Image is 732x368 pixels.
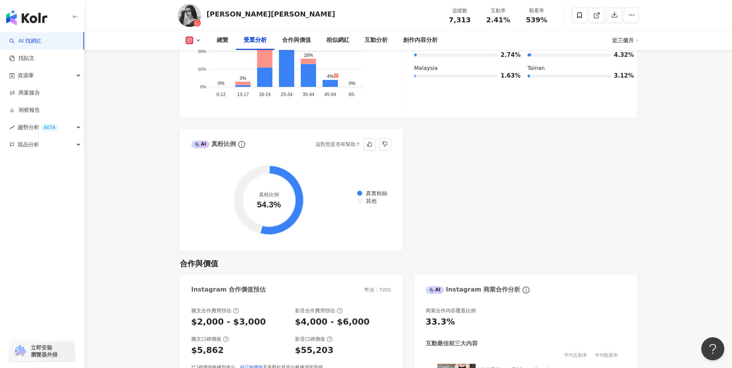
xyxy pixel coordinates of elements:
div: 總覽 [217,36,228,45]
tspan: 0-12 [216,92,226,97]
div: AI [191,141,210,148]
iframe: Help Scout Beacon - Open [701,337,724,360]
a: 商案媒合 [9,89,40,97]
div: [PERSON_NAME][PERSON_NAME] [207,9,335,19]
img: chrome extension [12,345,27,357]
div: 互動分析 [365,36,388,45]
a: 找貼文 [9,55,35,62]
div: 近三個月 [612,34,639,46]
span: 立即安裝 瀏覽器外掛 [31,344,58,358]
tspan: 18-24 [259,92,271,97]
div: 幣值：TWD [364,287,391,293]
tspan: 65- [349,92,355,97]
tspan: 0% [200,85,206,89]
div: 圖文合作費用預估 [191,307,239,314]
img: KOL Avatar [178,4,201,27]
div: Instagram 商業合作分析 [426,285,520,294]
tspan: 10% [198,67,206,71]
div: 影音合作費用預估 [295,307,343,314]
div: Malaysia [414,65,512,72]
div: 互動率 [484,7,513,15]
div: 觀看率 [522,7,551,15]
div: 商業合作內容覆蓋比例 [426,307,476,314]
div: 33.3% [426,316,455,328]
tspan: 20% [198,49,206,54]
a: 洞察報告 [9,106,40,114]
tspan: 25-34 [281,92,292,97]
div: 真粉比例 [191,140,236,148]
div: 平均互動率 [564,351,595,359]
div: 受眾分析 [244,36,267,45]
a: chrome extension立即安裝 瀏覽器外掛 [10,341,75,361]
span: 2.41% [486,16,510,24]
span: 趨勢分析 [18,119,58,136]
span: 539% [526,16,548,24]
tspan: 13-17 [237,92,249,97]
span: 3.12% [614,73,626,79]
span: dislike [382,141,388,147]
a: searchAI 找網紅 [9,37,41,45]
span: 1.63% [501,73,512,79]
div: 追蹤數 [445,7,475,15]
div: $4,000 - $6,000 [295,316,370,328]
div: 圖文口碑價值 [191,336,229,343]
div: $55,203 [295,345,334,356]
span: 2.74% [501,52,512,58]
span: rise [9,125,15,130]
span: 4.32% [614,52,626,58]
div: 影音口碑價值 [295,336,333,343]
span: 7,313 [449,16,471,24]
div: 創作內容分析 [403,36,438,45]
div: 這對您是否有幫助？ [315,139,360,150]
span: info-circle [521,285,531,295]
span: like [367,141,372,147]
span: 資源庫 [18,67,34,84]
div: $2,000 - $3,000 [191,316,266,328]
span: 其他 [360,198,377,204]
div: BETA [41,124,58,131]
tspan: 35-44 [302,92,314,97]
tspan: 45-64 [324,92,336,97]
div: 合作與價值 [180,258,218,269]
span: 競品分析 [18,136,39,153]
div: 相似網紅 [326,36,349,45]
span: info-circle [237,140,246,149]
img: logo [6,10,47,25]
div: 合作與價值 [282,36,311,45]
div: Instagram 合作價值預估 [191,285,266,294]
span: 真實粉絲 [360,190,387,196]
div: 互動最佳前三大內容 [426,340,478,348]
div: $5,862 [191,345,224,356]
div: AI [426,286,444,294]
div: Tainan [528,65,626,72]
div: 平均觀看率 [595,351,626,359]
